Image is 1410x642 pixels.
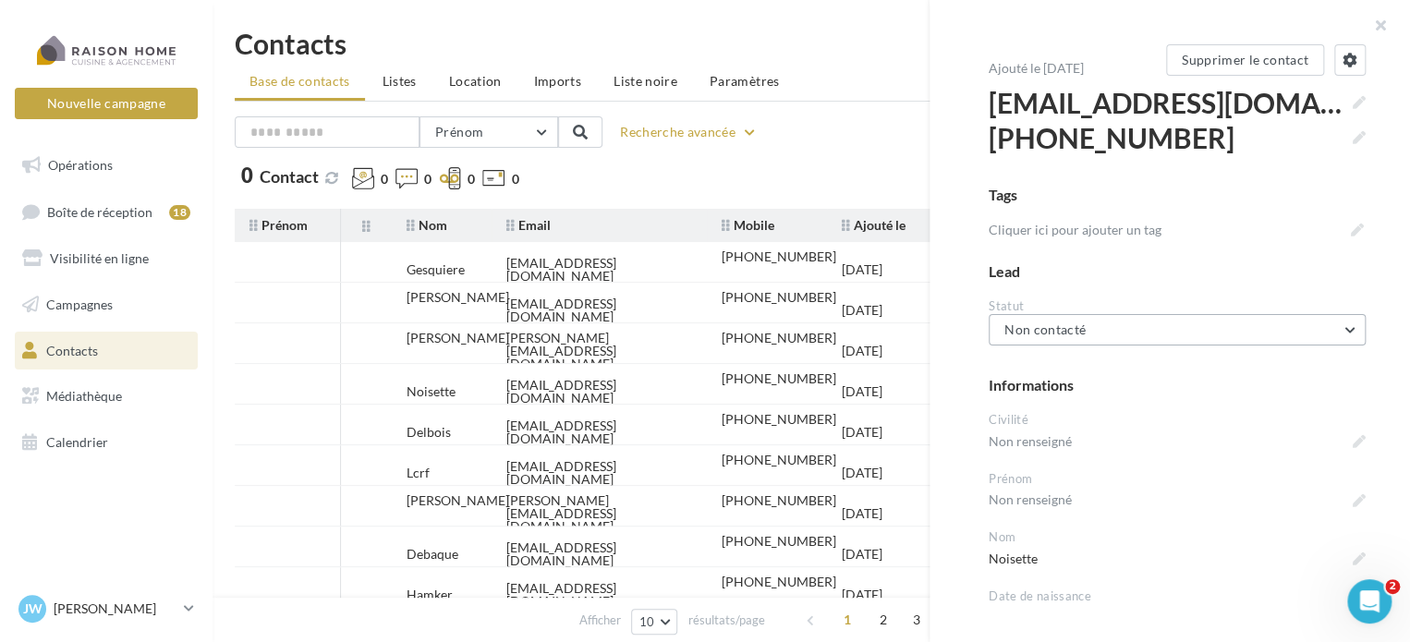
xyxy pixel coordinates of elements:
[639,614,655,629] span: 10
[11,377,201,416] a: Médiathèque
[722,291,836,304] div: [PHONE_NUMBER]
[989,487,1366,513] span: Non renseigné
[842,217,906,233] span: Ajouté le
[687,612,764,629] span: résultats/page
[435,124,483,139] span: Prénom
[989,546,1366,572] span: Noisette
[989,375,1366,396] div: Informations
[506,332,692,370] div: [PERSON_NAME][EMAIL_ADDRESS][DOMAIN_NAME]
[50,250,149,266] span: Visibilité en ligne
[710,73,780,89] span: Paramètres
[579,612,621,629] span: Afficher
[11,423,201,462] a: Calendrier
[989,470,1366,488] div: Prénom
[506,297,692,323] div: [EMAIL_ADDRESS][DOMAIN_NAME]
[511,170,518,188] span: 0
[46,342,98,357] span: Contacts
[506,419,692,445] div: [EMAIL_ADDRESS][DOMAIN_NAME]
[506,541,692,567] div: [EMAIL_ADDRESS][DOMAIN_NAME]
[1347,579,1392,624] iframe: Intercom live chat
[842,345,882,357] div: [DATE]
[842,263,882,276] div: [DATE]
[241,165,253,186] span: 0
[989,429,1366,454] span: Non renseigné
[506,379,692,405] div: [EMAIL_ADDRESS][DOMAIN_NAME]
[614,73,677,89] span: Liste noire
[722,494,836,507] div: [PHONE_NUMBER]
[722,332,836,345] div: [PHONE_NUMBER]
[48,157,113,173] span: Opérations
[989,120,1366,155] span: [PHONE_NUMBER]
[722,250,836,263] div: [PHONE_NUMBER]
[46,388,122,404] span: Médiathèque
[424,170,432,188] span: 0
[722,372,836,385] div: [PHONE_NUMBER]
[381,170,388,188] span: 0
[842,385,882,398] div: [DATE]
[722,217,774,233] span: Mobile
[722,454,836,466] div: [PHONE_NUMBER]
[989,221,1343,239] p: Cliquer ici pour ajouter un tag
[407,332,509,345] div: [PERSON_NAME]
[47,203,152,219] span: Boîte de réception
[11,146,201,185] a: Opérations
[11,239,201,278] a: Visibilité en ligne
[989,314,1366,345] button: Non contacté
[842,548,882,561] div: [DATE]
[11,332,201,370] a: Contacts
[46,297,113,312] span: Campagnes
[169,205,190,220] div: 18
[15,88,198,119] button: Nouvelle campagne
[407,494,509,507] div: [PERSON_NAME]
[15,591,198,626] a: JW [PERSON_NAME]
[989,60,1084,76] span: Ajouté le [DATE]
[449,73,502,89] span: Location
[506,460,692,486] div: [EMAIL_ADDRESS][DOMAIN_NAME]
[989,185,1366,206] div: Tags
[842,426,882,439] div: [DATE]
[842,507,882,520] div: [DATE]
[722,575,836,588] div: [PHONE_NUMBER]
[54,600,176,618] p: [PERSON_NAME]
[407,466,430,479] div: Lcrf
[833,605,862,635] span: 1
[506,494,692,533] div: [PERSON_NAME][EMAIL_ADDRESS][DOMAIN_NAME]
[869,605,898,635] span: 2
[383,73,417,89] span: Listes
[407,385,456,398] div: Noisette
[842,466,882,479] div: [DATE]
[842,588,882,601] div: [DATE]
[407,426,451,439] div: Delbois
[506,217,551,233] span: Email
[46,434,108,450] span: Calendrier
[989,261,1366,283] div: Lead
[1004,321,1086,337] span: Non contacté
[989,528,1366,546] div: Nom
[902,605,931,635] span: 3
[989,411,1366,429] div: Civilité
[249,217,308,233] span: Prénom
[842,304,882,317] div: [DATE]
[989,587,1366,605] div: Date de naissance
[260,166,319,187] span: Contact
[419,116,558,148] button: Prénom
[468,170,475,188] span: 0
[722,535,836,548] div: [PHONE_NUMBER]
[1385,579,1400,594] span: 2
[407,217,447,233] span: Nom
[506,257,692,283] div: [EMAIL_ADDRESS][DOMAIN_NAME]
[534,73,581,89] span: Imports
[506,582,692,608] div: [EMAIL_ADDRESS][DOMAIN_NAME]
[407,291,509,304] div: [PERSON_NAME]
[989,85,1366,120] span: [EMAIL_ADDRESS][DOMAIN_NAME]
[631,609,678,635] button: 10
[613,121,765,143] button: Recherche avancée
[23,600,43,618] span: JW
[407,588,453,601] div: Hamker
[1166,44,1324,76] button: Supprimer le contact
[989,297,1366,315] div: Statut
[11,285,201,324] a: Campagnes
[722,413,836,426] div: [PHONE_NUMBER]
[407,263,465,276] div: Gesquiere
[11,192,201,232] a: Boîte de réception18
